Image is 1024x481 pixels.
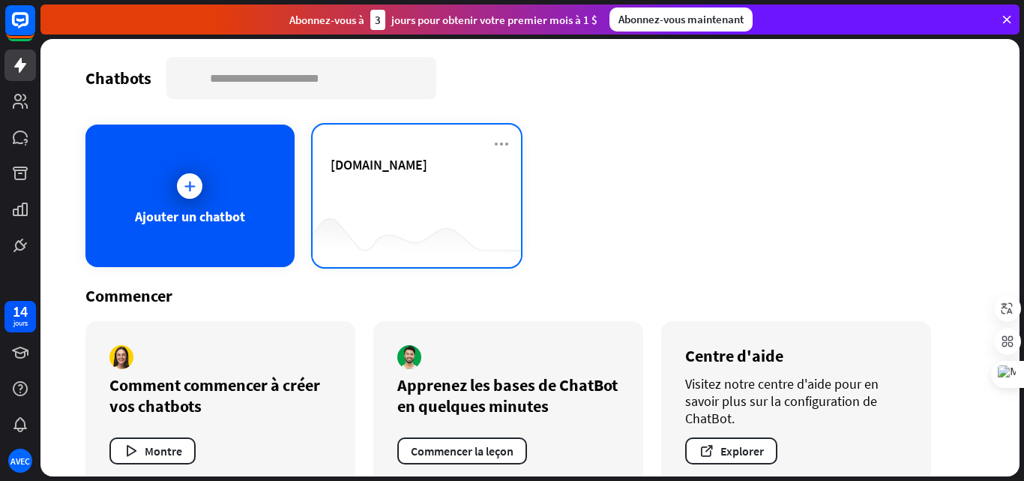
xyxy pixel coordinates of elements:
font: Comment commencer à créer vos chatbots [109,374,320,416]
button: Commencer la leçon [397,437,527,464]
img: auteur [109,345,133,369]
font: Centre d'aide [685,345,783,366]
button: Montre [109,437,196,464]
span: maison-eko.fr [331,156,427,173]
button: Ouvrir le widget de chat LiveChat [12,6,57,51]
font: Abonnez-vous maintenant [618,12,744,26]
font: Commencer la leçon [411,443,513,458]
font: Ajouter un chatbot [135,208,245,225]
font: jours pour obtenir votre premier mois à 1 $ [391,13,597,27]
font: Chatbots [85,68,151,89]
font: Commencer [85,285,172,306]
img: auteur [397,345,421,369]
font: 14 [13,302,28,320]
font: AVEC [10,455,30,467]
font: Montre [145,443,182,458]
font: Visitez notre centre d'aide pour en savoir plus sur la configuration de ChatBot. [685,375,879,427]
font: Apprenez les bases de ChatBot en quelques minutes [397,374,618,416]
font: [DOMAIN_NAME] [331,156,427,173]
font: 3 [375,13,381,27]
a: 14 jours [4,301,36,332]
font: jours [13,318,28,328]
font: Explorer [720,443,764,458]
button: Explorer [685,437,777,464]
font: Abonnez-vous à [289,13,364,27]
